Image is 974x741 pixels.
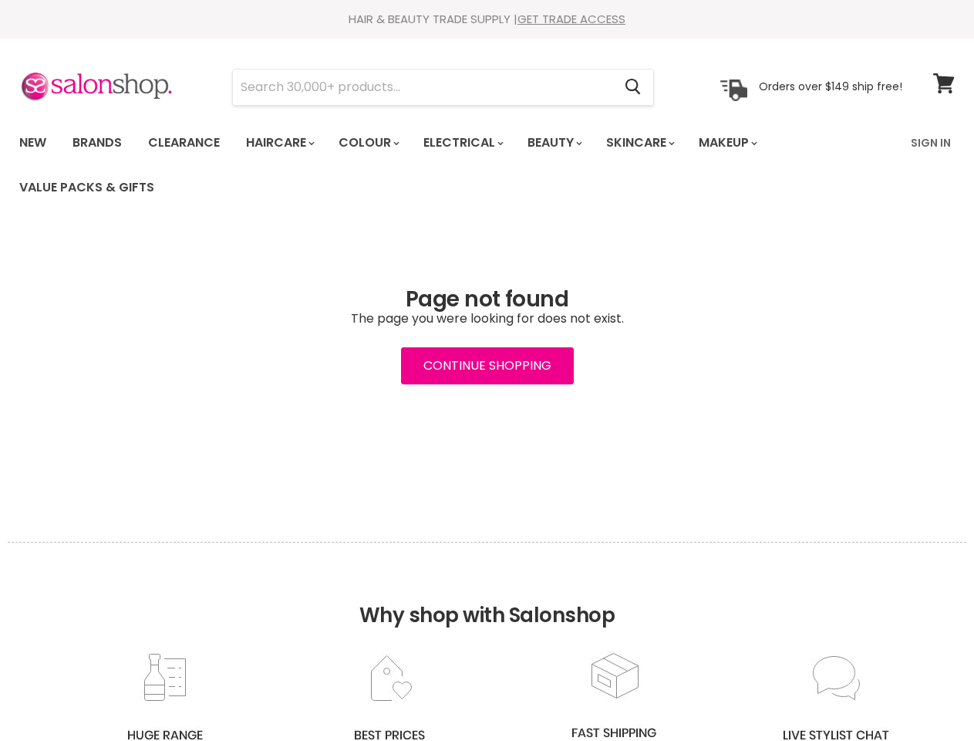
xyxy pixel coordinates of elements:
[687,127,767,159] a: Makeup
[8,171,166,204] a: Value Packs & Gifts
[595,127,684,159] a: Skincare
[8,127,58,159] a: New
[233,69,612,105] input: Search
[516,127,591,159] a: Beauty
[759,80,902,93] p: Orders over $149 ship free!
[401,347,574,384] a: Continue Shopping
[61,127,133,159] a: Brands
[232,69,654,106] form: Product
[517,11,625,27] a: GET TRADE ACCESS
[902,127,960,159] a: Sign In
[327,127,409,159] a: Colour
[412,127,513,159] a: Electrical
[136,127,231,159] a: Clearance
[8,120,902,210] ul: Main menu
[19,312,955,326] p: The page you were looking for does not exist.
[19,287,955,312] h1: Page not found
[234,127,324,159] a: Haircare
[612,69,653,105] button: Search
[8,542,966,651] h2: Why shop with Salonshop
